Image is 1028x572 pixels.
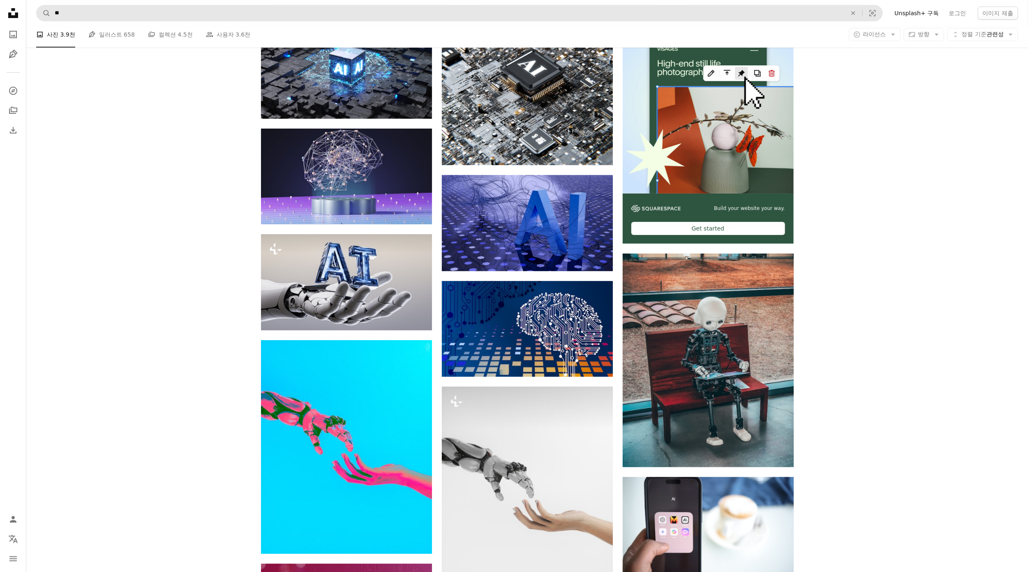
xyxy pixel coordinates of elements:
img: 점과 선이 있는 구의 추상 이미지 [261,129,432,225]
button: Unsplash 검색 [37,5,51,21]
a: 빨간 나무 테이블에 흑인과 백인 로봇 장난감 [623,357,794,364]
button: 정렬 기준관련성 [947,28,1018,41]
span: 정렬 기준 [962,31,986,37]
button: 시각적 검색 [863,5,882,21]
a: 문자 A의 컴퓨터 생성 이미지 [442,219,613,226]
a: Unsplash+ 구독 [889,7,944,20]
img: AI라고 적힌 편지를 들고 있는 로봇 손 [261,234,432,330]
a: Build your website your way.Get started [623,23,794,244]
a: 일러스트 658 [88,21,135,48]
a: 사진 [5,26,21,43]
button: 이미지 제출 [978,7,1018,20]
a: AI, 인공 지능 개념, 3d 렌더링, 개념적 이미지. [261,67,432,74]
button: 언어 [5,531,21,547]
a: 문자 A가 위에 있는 컴퓨터 칩 [442,90,613,97]
a: 점과 선이 있는 구의 추상 이미지 [261,173,432,180]
span: 658 [124,30,135,39]
span: 관련성 [962,30,1004,39]
a: 사용자 3.6천 [206,21,251,48]
div: Get started [631,222,785,235]
span: 3.6천 [236,30,250,39]
a: 컬렉션 [5,102,21,119]
a: 일러스트 [5,46,21,62]
span: Build your website your way. [714,205,785,212]
img: AI, 인공 지능 개념, 3d 렌더링, 개념적 이미지. [261,23,432,119]
img: file-1606177908946-d1eed1cbe4f5image [631,205,681,212]
a: 하늘의 비행 물체에 도달하는 두 손 [261,443,432,451]
button: 메뉴 [5,551,21,567]
a: 컬렉션 4.5천 [148,21,193,48]
span: 4.5천 [178,30,192,39]
img: 빨간 나무 테이블에 흑인과 백인 로봇 장난감 [623,254,794,467]
a: AI라고 적힌 편지를 들고 있는 로봇 손 [261,279,432,286]
a: 탐색 [5,83,21,99]
img: 문자 A의 컴퓨터 생성 이미지 [442,175,613,271]
span: 방향 [918,31,930,37]
button: 라이선스 [849,28,901,41]
a: 로봇 손을 향해 뻗는 손 [442,490,613,497]
a: 다운로드 내역 [5,122,21,138]
button: 삭제 [844,5,862,21]
span: 라이선스 [863,31,886,37]
a: 로그인 [944,7,971,20]
img: 뇌가있는 컴퓨터 회로 기판 [442,281,613,377]
a: 로그인 / 가입 [5,511,21,528]
form: 사이트 전체에서 이미지 찾기 [36,5,883,21]
img: 문자 A가 위에 있는 컴퓨터 칩 [442,23,613,165]
img: file-1723602894256-972c108553a7image [623,23,794,194]
button: 방향 [904,28,944,41]
a: 핸드폰을 손에 들고 있는 사람 [623,530,794,537]
img: 하늘의 비행 물체에 도달하는 두 손 [261,340,432,554]
a: 홈 — Unsplash [5,5,21,23]
a: 뇌가있는 컴퓨터 회로 기판 [442,325,613,332]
